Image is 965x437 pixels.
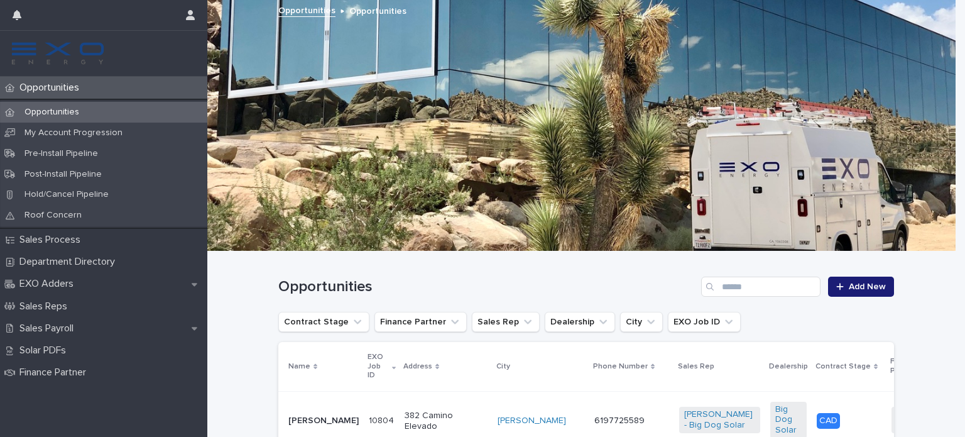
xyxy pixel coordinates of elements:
[593,360,648,373] p: Phone Number
[369,413,396,426] p: 10804
[620,312,663,332] button: City
[14,107,89,118] p: Opportunities
[368,350,389,382] p: EXO Job ID
[815,360,871,373] p: Contract Stage
[14,278,84,290] p: EXO Adders
[278,3,335,17] a: Opportunities
[14,82,89,94] p: Opportunities
[545,312,615,332] button: Dealership
[14,128,133,138] p: My Account Progression
[472,312,540,332] button: Sales Rep
[278,278,696,296] h1: Opportunities
[14,323,84,335] p: Sales Payroll
[14,367,96,379] p: Finance Partner
[594,416,645,425] a: 6197725589
[14,210,92,221] p: Roof Concern
[349,3,406,17] p: Opportunities
[374,312,467,332] button: Finance Partner
[288,416,359,426] p: [PERSON_NAME]
[14,256,125,268] p: Department Directory
[403,360,432,373] p: Address
[14,169,112,180] p: Post-Install Pipeline
[14,189,119,200] p: Hold/Cancel Pipeline
[828,277,894,297] a: Add New
[817,413,840,429] div: CAD
[288,360,310,373] p: Name
[14,148,108,159] p: Pre-Install Pipeline
[849,282,886,291] span: Add New
[769,360,808,373] p: Dealership
[10,41,106,66] img: FKS5r6ZBThi8E5hshIGi
[701,277,821,297] input: Search
[498,416,566,426] a: [PERSON_NAME]
[496,360,510,373] p: City
[14,345,76,357] p: Solar PDFs
[678,360,714,373] p: Sales Rep
[890,355,941,378] p: Finance Partner
[14,301,77,313] p: Sales Reps
[405,411,488,432] p: 382 Camino Elevado
[775,404,802,436] a: Big Dog Solar
[668,312,741,332] button: EXO Job ID
[278,312,369,332] button: Contract Stage
[14,234,90,246] p: Sales Process
[684,409,755,431] a: [PERSON_NAME] - Big Dog Solar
